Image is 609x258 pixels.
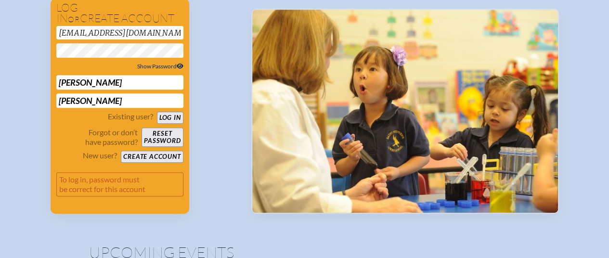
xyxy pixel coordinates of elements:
[68,14,80,24] span: or
[56,93,183,108] input: Last Name
[137,63,183,70] span: Show Password
[157,112,183,124] button: Log in
[56,128,138,147] p: Forgot or don’t have password?
[108,112,153,121] p: Existing user?
[56,2,183,24] h1: Log in create account
[83,151,117,160] p: New user?
[56,26,183,39] input: Email
[121,151,183,163] button: Create account
[56,75,183,90] input: First Name
[142,128,183,147] button: Resetpassword
[56,172,183,196] p: To log in, password must be correct for this account
[252,10,558,213] img: Events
